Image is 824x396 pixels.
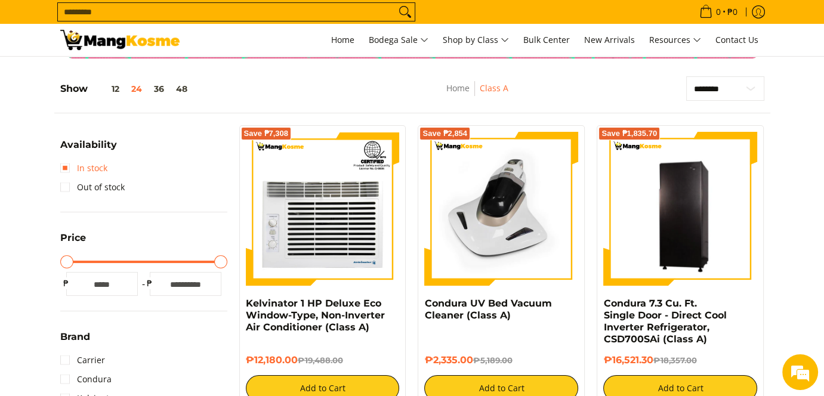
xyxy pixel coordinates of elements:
span: Contact Us [715,34,758,45]
a: Kelvinator 1 HP Deluxe Eco Window-Type, Non-Inverter Air Conditioner (Class A) [246,298,385,333]
button: Search [396,3,415,21]
del: ₱19,488.00 [298,355,343,365]
span: Save ₱2,854 [422,130,467,137]
span: Brand [60,332,90,342]
h6: ₱16,521.30 [603,354,757,366]
summary: Open [60,332,90,351]
h6: ₱2,335.00 [424,354,578,366]
span: Price [60,233,86,243]
a: Condura 7.3 Cu. Ft. Single Door - Direct Cool Inverter Refrigerator, CSD700SAi (Class A) [603,298,726,345]
img: Kelvinator 1 HP Deluxe Eco Window-Type, Non-Inverter Air Conditioner (Class A) [246,132,400,286]
button: 12 [88,84,125,94]
nav: Breadcrumbs [375,81,579,108]
img: Class A | Mang Kosme [60,30,180,50]
a: Condura UV Bed Vacuum Cleaner (Class A) [424,298,551,321]
a: Home [325,24,360,56]
img: Condura 7.3 Cu. Ft. Single Door - Direct Cool Inverter Refrigerator, CSD700SAi (Class A) [603,134,757,284]
span: • [696,5,741,18]
img: Condura UV Bed Vacuum Cleaner (Class A) [424,132,578,286]
h5: Show [60,83,193,95]
span: New Arrivals [584,34,635,45]
span: Bulk Center [523,34,570,45]
a: Class A [480,82,508,94]
span: Home [331,34,354,45]
a: Out of stock [60,178,125,197]
span: ₱ [144,277,156,289]
h6: ₱12,180.00 [246,354,400,366]
nav: Main Menu [192,24,764,56]
span: ₱ [60,277,72,289]
button: 36 [148,84,170,94]
a: Shop by Class [437,24,515,56]
a: Contact Us [709,24,764,56]
del: ₱18,357.00 [653,355,696,365]
span: Availability [60,140,117,150]
a: In stock [60,159,107,178]
summary: Open [60,233,86,252]
a: Condura [60,370,112,389]
a: Bodega Sale [363,24,434,56]
span: 0 [714,8,723,16]
a: Bulk Center [517,24,576,56]
a: Home [446,82,470,94]
summary: Open [60,140,117,159]
span: Save ₱7,308 [244,130,289,137]
button: 24 [125,84,148,94]
span: ₱0 [726,8,739,16]
a: Resources [643,24,707,56]
a: Carrier [60,351,105,370]
span: Resources [649,33,701,48]
span: Save ₱1,835.70 [601,130,657,137]
del: ₱5,189.00 [473,355,512,365]
span: Bodega Sale [369,33,428,48]
span: Shop by Class [443,33,509,48]
button: 48 [170,84,193,94]
a: New Arrivals [578,24,641,56]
